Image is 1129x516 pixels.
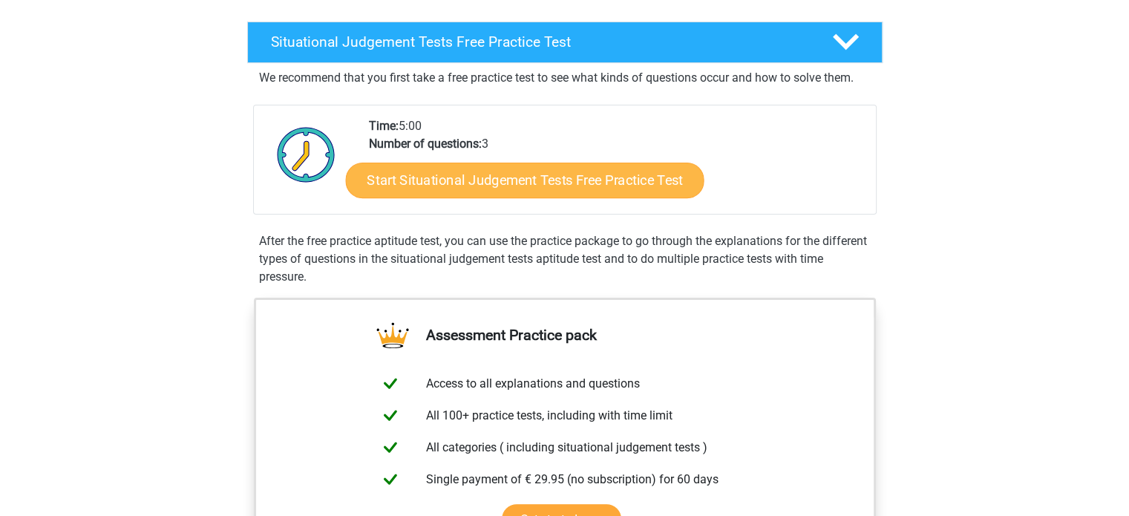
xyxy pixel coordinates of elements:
b: Time: [369,119,399,133]
div: After the free practice aptitude test, you can use the practice package to go through the explana... [253,232,877,286]
p: We recommend that you first take a free practice test to see what kinds of questions occur and ho... [259,69,871,87]
h4: Situational Judgement Tests Free Practice Test [271,33,808,50]
a: Start Situational Judgement Tests Free Practice Test [345,163,704,198]
img: Clock [269,117,344,192]
a: Situational Judgement Tests Free Practice Test [241,22,889,63]
b: Number of questions: [369,137,482,151]
div: 5:00 3 [358,117,875,214]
